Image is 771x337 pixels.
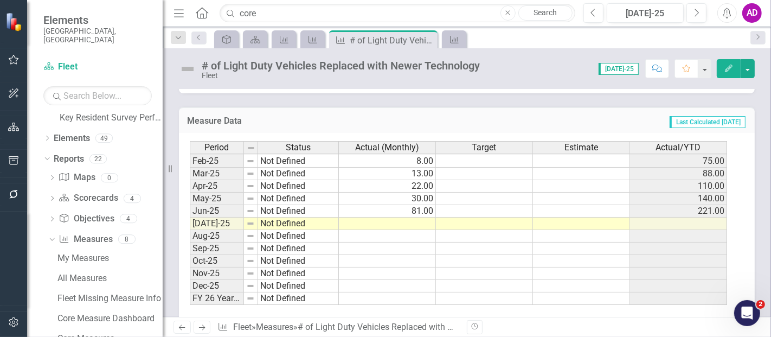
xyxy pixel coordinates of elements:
td: Not Defined [258,155,339,168]
span: Estimate [564,143,598,152]
a: Fleet Missing Measure Info [55,290,163,307]
td: Not Defined [258,243,339,255]
img: 8DAGhfEEPCf229AAAAAElFTkSuQmCC [246,244,255,253]
iframe: Intercom live chat [734,300,760,326]
td: Not Defined [258,218,339,230]
a: Elements [54,132,90,145]
span: Target [472,143,497,152]
div: » » [217,321,459,334]
td: Mar-25 [190,168,244,180]
img: 8DAGhfEEPCf229AAAAAElFTkSuQmCC [247,144,255,152]
td: Not Defined [258,205,339,218]
td: Not Defined [258,168,339,180]
div: 0 [101,173,118,182]
span: Elements [43,14,152,27]
img: 8DAGhfEEPCf229AAAAAElFTkSuQmCC [246,182,255,190]
h3: Measure Data [187,116,420,126]
span: 2 [756,300,765,309]
td: 221.00 [630,205,727,218]
td: 110.00 [630,180,727,193]
input: Search ClearPoint... [220,4,575,23]
td: 13.00 [339,168,436,180]
td: 30.00 [339,193,436,205]
div: 49 [95,133,113,143]
span: Last Calculated [DATE] [670,116,746,128]
td: Not Defined [258,255,339,268]
td: 22.00 [339,180,436,193]
span: Actual (Monthly) [355,143,419,152]
td: Dec-25 [190,280,244,293]
small: [GEOGRAPHIC_DATA], [GEOGRAPHIC_DATA] [43,27,152,44]
div: 4 [120,214,137,224]
td: Not Defined [258,180,339,193]
a: Fleet [233,322,252,332]
td: 75.00 [630,155,727,168]
img: 8DAGhfEEPCf229AAAAAElFTkSuQmCC [246,157,255,166]
td: Not Defined [258,268,339,280]
span: Status [286,143,311,152]
a: Objectives [59,213,114,225]
img: 8DAGhfEEPCf229AAAAAElFTkSuQmCC [246,232,255,240]
div: # of Light Duty Vehicles Replaced with Newer Technology [298,322,518,332]
img: 8DAGhfEEPCf229AAAAAElFTkSuQmCC [246,169,255,178]
img: Not Defined [179,60,196,78]
input: Search Below... [43,86,152,105]
div: 4 [124,194,141,203]
a: Fleet [43,61,152,73]
td: Not Defined [258,293,339,305]
td: Oct-25 [190,255,244,268]
div: All Measures [57,274,163,283]
div: Fleet [202,72,480,80]
a: Measures [59,233,112,246]
td: Jun-25 [190,205,244,218]
td: Sep-25 [190,243,244,255]
img: 8DAGhfEEPCf229AAAAAElFTkSuQmCC [246,219,255,228]
a: Search [518,5,573,21]
div: 8 [118,235,136,244]
a: Reports [54,153,84,166]
a: All Measures [55,270,163,287]
div: Fleet Missing Measure Info [57,294,163,303]
td: 88.00 [630,168,727,180]
td: Aug-25 [190,230,244,243]
button: [DATE]-25 [607,3,684,23]
div: My Measures [57,253,163,263]
span: Period [205,143,229,152]
span: [DATE]-25 [599,63,639,75]
td: 140.00 [630,193,727,205]
td: Not Defined [258,193,339,205]
a: Key Resident Survey Performance Scorecard [60,112,163,124]
img: 8DAGhfEEPCf229AAAAAElFTkSuQmCC [246,282,255,290]
td: Nov-25 [190,268,244,280]
img: 8DAGhfEEPCf229AAAAAElFTkSuQmCC [246,269,255,278]
div: # of Light Duty Vehicles Replaced with Newer Technology [202,60,480,72]
td: Feb-25 [190,155,244,168]
div: Core Measure Dashboard [57,314,163,323]
span: Actual/YTD [656,143,701,152]
div: [DATE]-25 [611,7,680,20]
img: 8DAGhfEEPCf229AAAAAElFTkSuQmCC [246,294,255,303]
td: [DATE]-25 [190,218,244,230]
td: Not Defined [258,230,339,243]
td: 8.00 [339,155,436,168]
img: ClearPoint Strategy [5,12,24,31]
a: Scorecards [59,192,118,205]
button: AD [742,3,762,23]
img: 8DAGhfEEPCf229AAAAAElFTkSuQmCC [246,207,255,215]
a: Core Measure Dashboard [55,310,163,327]
img: 8DAGhfEEPCf229AAAAAElFTkSuQmCC [246,194,255,203]
img: 8DAGhfEEPCf229AAAAAElFTkSuQmCC [246,257,255,265]
div: # of Light Duty Vehicles Replaced with Newer Technology [350,34,435,47]
td: Not Defined [258,280,339,293]
a: Measures [256,322,293,332]
td: May-25 [190,193,244,205]
td: FY 26 Year End [190,293,244,305]
a: Maps [59,171,95,184]
td: 81.00 [339,205,436,218]
a: My Measures [55,250,163,267]
div: 22 [89,154,107,163]
td: Apr-25 [190,180,244,193]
